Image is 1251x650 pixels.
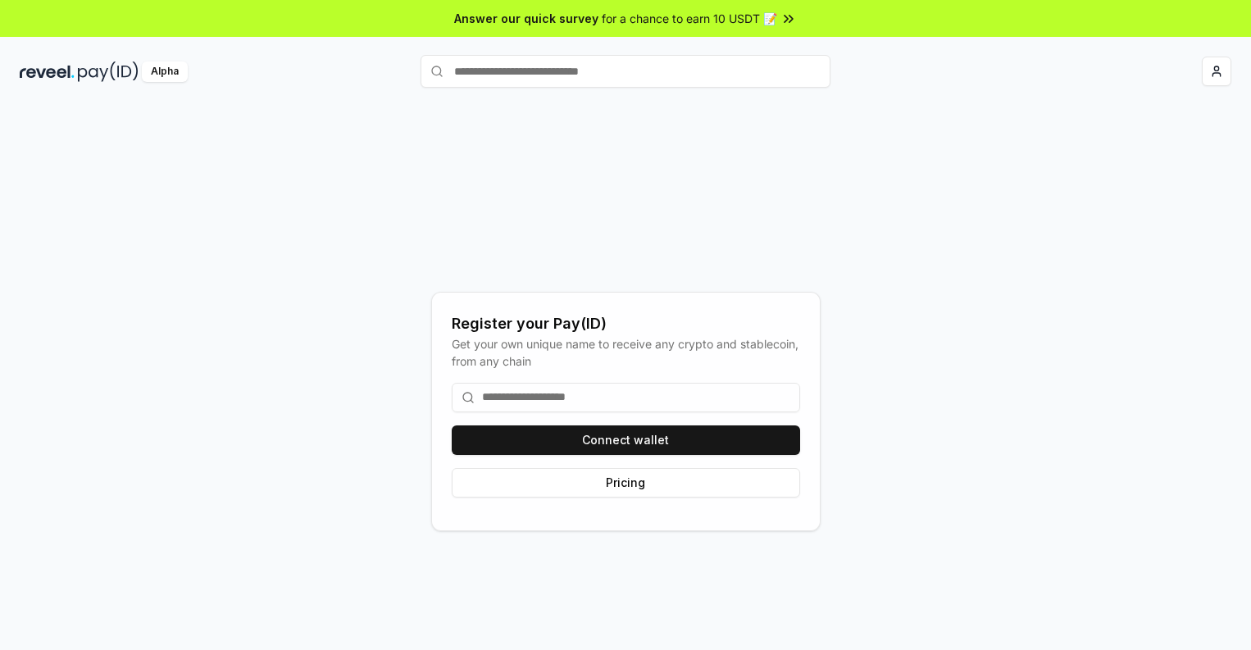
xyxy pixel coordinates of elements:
button: Connect wallet [452,425,800,455]
div: Get your own unique name to receive any crypto and stablecoin, from any chain [452,335,800,370]
img: pay_id [78,61,139,82]
img: reveel_dark [20,61,75,82]
div: Register your Pay(ID) [452,312,800,335]
span: for a chance to earn 10 USDT 📝 [602,10,777,27]
div: Alpha [142,61,188,82]
button: Pricing [452,468,800,498]
span: Answer our quick survey [454,10,598,27]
